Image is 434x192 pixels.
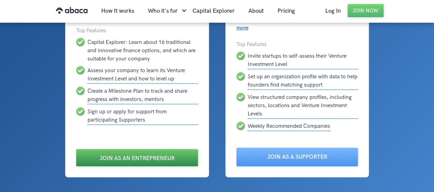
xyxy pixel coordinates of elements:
div: Weekly Recommended Companies [248,122,330,131]
a: Join Now [348,4,384,17]
a: Join as an Entrepreneur [76,149,198,166]
div: Top Features [76,27,198,35]
div: View structured company profiles, including sectors, locations and Venture Investment Levels [248,93,358,119]
a: Join as a Supporter [236,148,358,166]
div: Capital Explorer: Learn about 16 traditional and innovative finance options, and which are suitab... [87,38,198,63]
div: Assess your company to learn its Venture Investment Level and how to level up [87,66,198,84]
div: Set up an organization profile with data to help founders find matching support [248,72,358,90]
div: Create a Milestone Plan to track and share progress with investors, mentors [87,87,198,104]
div: Invite startups to self-assess their Venture Investment Level [248,52,358,69]
div: Sign up or apply for support from participating Supporters [87,107,198,125]
div: Top Features [236,41,358,49]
